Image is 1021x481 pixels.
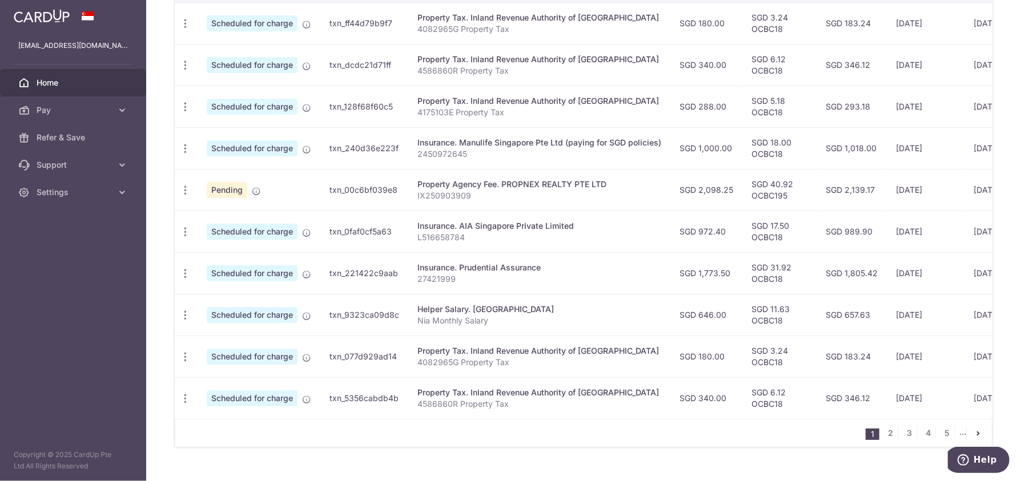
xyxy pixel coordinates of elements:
[417,232,661,243] p: L516658784
[207,349,298,365] span: Scheduled for charge
[742,44,817,86] td: SGD 6.12 OCBC18
[417,387,661,398] div: Property Tax. Inland Revenue Authority of [GEOGRAPHIC_DATA]
[207,140,298,156] span: Scheduled for charge
[887,377,964,419] td: [DATE]
[207,57,298,73] span: Scheduled for charge
[670,211,742,252] td: SGD 972.40
[817,2,887,44] td: SGD 183.24
[884,426,898,440] a: 2
[207,224,298,240] span: Scheduled for charge
[742,336,817,377] td: SGD 3.24 OCBC18
[670,294,742,336] td: SGD 646.00
[817,336,887,377] td: SGD 183.24
[320,211,408,252] td: txn_0faf0cf5a63
[817,294,887,336] td: SGD 657.63
[320,252,408,294] td: txn_221422c9aab
[417,262,661,273] div: Insurance. Prudential Assurance
[417,107,661,118] p: 4175103E Property Tax
[207,307,298,323] span: Scheduled for charge
[742,211,817,252] td: SGD 17.50 OCBC18
[417,65,661,76] p: 4586860R Property Tax
[887,336,964,377] td: [DATE]
[320,127,408,169] td: txn_240d36e223f
[417,357,661,368] p: 4082965G Property Tax
[207,15,298,31] span: Scheduled for charge
[320,294,408,336] td: txn_9323ca09d8c
[817,252,887,294] td: SGD 1,805.42
[417,179,661,190] div: Property Agency Fee. PROPNEX REALTY PTE LTD
[887,169,964,211] td: [DATE]
[417,345,661,357] div: Property Tax. Inland Revenue Authority of [GEOGRAPHIC_DATA]
[670,127,742,169] td: SGD 1,000.00
[670,44,742,86] td: SGD 340.00
[817,169,887,211] td: SGD 2,139.17
[903,426,917,440] a: 3
[742,377,817,419] td: SGD 6.12 OCBC18
[320,169,408,211] td: txn_00c6bf039e8
[670,252,742,294] td: SGD 1,773.50
[959,426,967,440] li: ...
[417,137,661,148] div: Insurance. Manulife Singapore Pte Ltd (paying for SGD policies)
[742,2,817,44] td: SGD 3.24 OCBC18
[37,132,112,143] span: Refer & Save
[417,273,661,285] p: 27421999
[887,211,964,252] td: [DATE]
[670,86,742,127] td: SGD 288.00
[417,23,661,35] p: 4082965G Property Tax
[320,86,408,127] td: txn_128f68f60c5
[887,127,964,169] td: [DATE]
[866,419,992,447] nav: pager
[37,77,112,88] span: Home
[922,426,935,440] a: 4
[417,304,661,315] div: Helper Salary. [GEOGRAPHIC_DATA]
[37,104,112,116] span: Pay
[417,12,661,23] div: Property Tax. Inland Revenue Authority of [GEOGRAPHIC_DATA]
[742,294,817,336] td: SGD 11.63 OCBC18
[670,169,742,211] td: SGD 2,098.25
[742,252,817,294] td: SGD 31.92 OCBC18
[417,220,661,232] div: Insurance. AIA Singapore Private Limited
[670,377,742,419] td: SGD 340.00
[887,2,964,44] td: [DATE]
[948,447,1010,475] iframe: Opens a widget where you can find more information
[417,95,661,107] div: Property Tax. Inland Revenue Authority of [GEOGRAPHIC_DATA]
[37,159,112,171] span: Support
[207,99,298,115] span: Scheduled for charge
[417,315,661,326] p: Nia Monthly Salary
[320,336,408,377] td: txn_077d929ad14
[417,54,661,65] div: Property Tax. Inland Revenue Authority of [GEOGRAPHIC_DATA]
[320,377,408,419] td: txn_5356cabdb4b
[207,390,298,406] span: Scheduled for charge
[670,2,742,44] td: SGD 180.00
[887,294,964,336] td: [DATE]
[207,182,247,198] span: Pending
[817,86,887,127] td: SGD 293.18
[742,127,817,169] td: SGD 18.00 OCBC18
[866,429,879,440] li: 1
[887,252,964,294] td: [DATE]
[940,426,954,440] a: 5
[742,86,817,127] td: SGD 5.18 OCBC18
[417,398,661,410] p: 4586860R Property Tax
[18,40,128,51] p: [EMAIL_ADDRESS][DOMAIN_NAME]
[817,377,887,419] td: SGD 346.12
[887,44,964,86] td: [DATE]
[742,169,817,211] td: SGD 40.92 OCBC195
[207,265,298,281] span: Scheduled for charge
[817,44,887,86] td: SGD 346.12
[887,86,964,127] td: [DATE]
[320,44,408,86] td: txn_dcdc21d71ff
[817,127,887,169] td: SGD 1,018.00
[417,190,661,201] p: IX250903909
[817,211,887,252] td: SGD 989.90
[14,9,70,23] img: CardUp
[37,187,112,198] span: Settings
[417,148,661,160] p: 2450972645
[670,336,742,377] td: SGD 180.00
[320,2,408,44] td: txn_ff44d79b9f7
